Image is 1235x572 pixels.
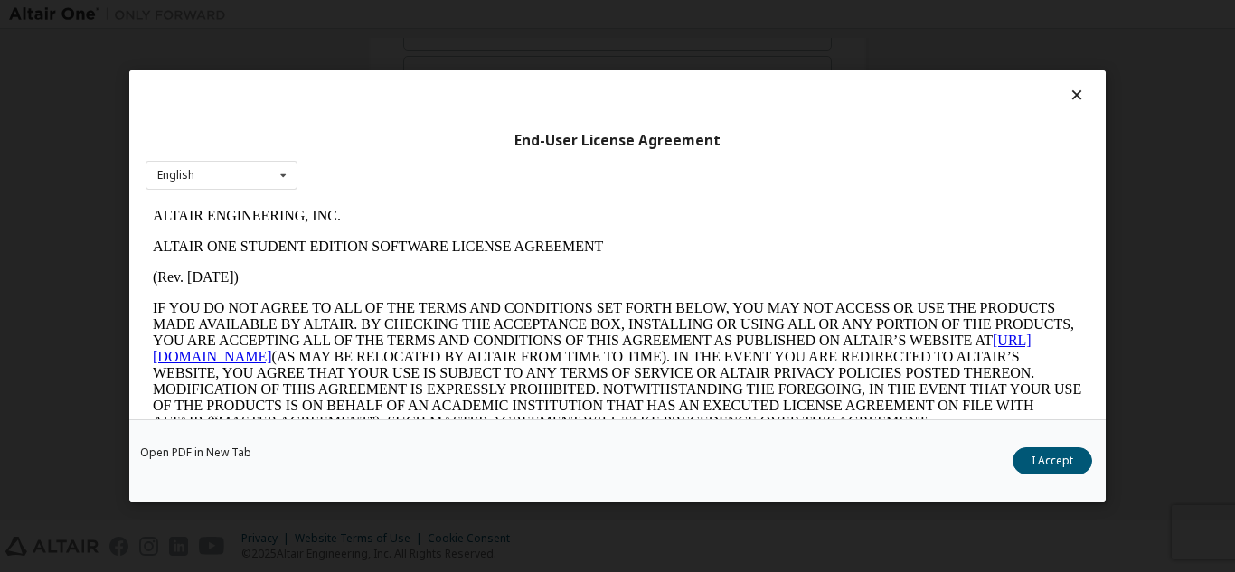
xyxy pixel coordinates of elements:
[146,132,1089,150] div: End-User License Agreement
[7,38,937,54] p: ALTAIR ONE STUDENT EDITION SOFTWARE LICENSE AGREEMENT
[7,7,937,23] p: ALTAIR ENGINEERING, INC.
[7,132,886,164] a: [URL][DOMAIN_NAME]
[140,447,251,458] a: Open PDF in New Tab
[7,244,937,309] p: This Altair One Student Edition Software License Agreement (“Agreement”) is between Altair Engine...
[7,69,937,85] p: (Rev. [DATE])
[7,99,937,230] p: IF YOU DO NOT AGREE TO ALL OF THE TERMS AND CONDITIONS SET FORTH BELOW, YOU MAY NOT ACCESS OR USE...
[157,170,194,181] div: English
[1013,447,1092,474] button: I Accept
